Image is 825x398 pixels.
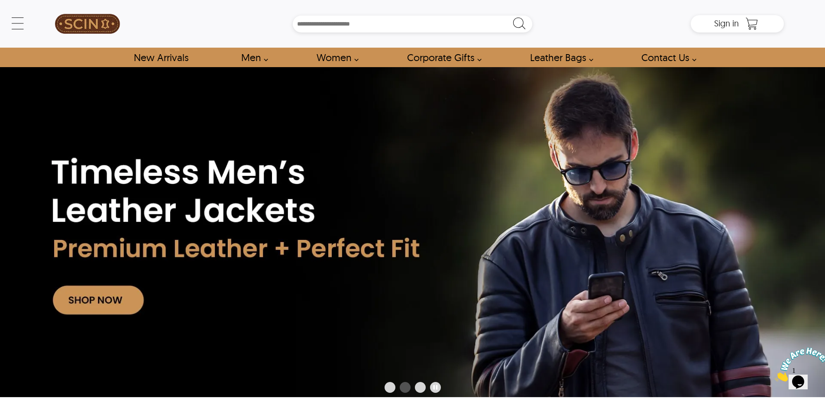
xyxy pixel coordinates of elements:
iframe: chat widget [771,344,825,385]
a: contact-us [631,48,701,67]
a: Shop New Arrivals [124,48,198,67]
a: Sign in [714,21,739,28]
span: Sign in [714,18,739,29]
img: Chat attention grabber [3,3,57,38]
a: Shop Women Leather Jackets [307,48,363,67]
a: Shop Leather Bags [520,48,598,67]
img: SCIN [55,4,120,43]
span: 1 [3,3,7,11]
a: SCIN [41,4,134,43]
a: Shop Leather Corporate Gifts [397,48,486,67]
a: Shopping Cart [743,17,760,30]
a: shop men's leather jackets [231,48,273,67]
